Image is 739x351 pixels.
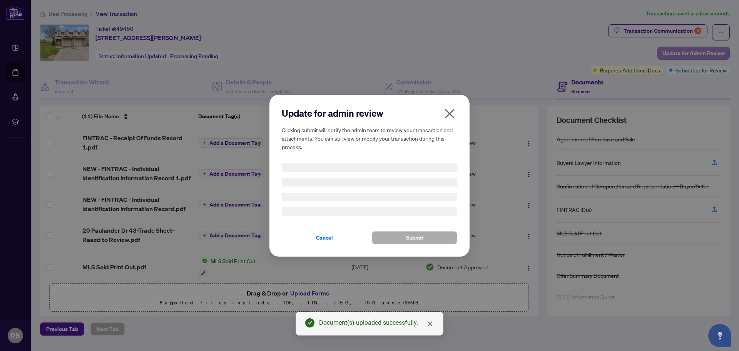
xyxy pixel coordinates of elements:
span: Cancel [316,232,333,244]
button: Cancel [282,231,367,244]
span: close [427,321,433,327]
button: Submit [372,231,457,244]
h5: Clicking submit will notify the admin team to review your transaction and attachments. You can st... [282,126,457,151]
span: check-circle [305,318,314,327]
div: Document(s) uploaded successfully. [319,318,434,327]
h2: Update for admin review [282,107,457,119]
a: Close [426,319,434,328]
button: Open asap [708,324,731,347]
span: close [443,107,456,120]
